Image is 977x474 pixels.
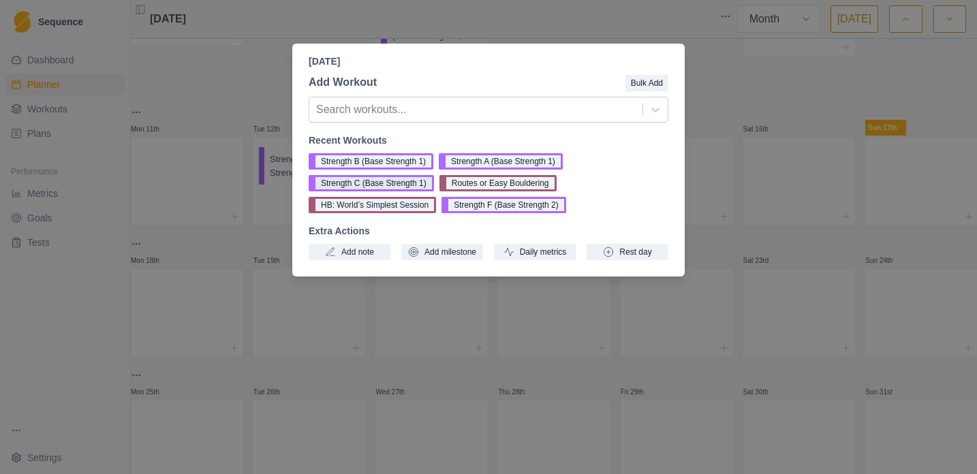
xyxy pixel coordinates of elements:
[439,175,557,191] button: Routes or Easy Bouldering
[439,153,563,170] button: Strength A (Base Strength 1)
[587,244,668,260] button: Rest day
[309,54,668,69] p: [DATE]
[494,244,576,260] button: Daily metrics
[309,197,436,213] button: HB: World’s Simplest Session
[309,175,434,191] button: Strength C (Base Strength 1)
[309,74,377,91] p: Add Workout
[309,244,390,260] button: Add note
[309,153,433,170] button: Strength B (Base Strength 1)
[309,224,668,238] p: Extra Actions
[401,244,483,260] button: Add milestone
[309,133,668,148] p: Recent Workouts
[441,197,565,213] button: Strength F (Base Strength 2)
[625,75,668,91] button: Bulk Add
